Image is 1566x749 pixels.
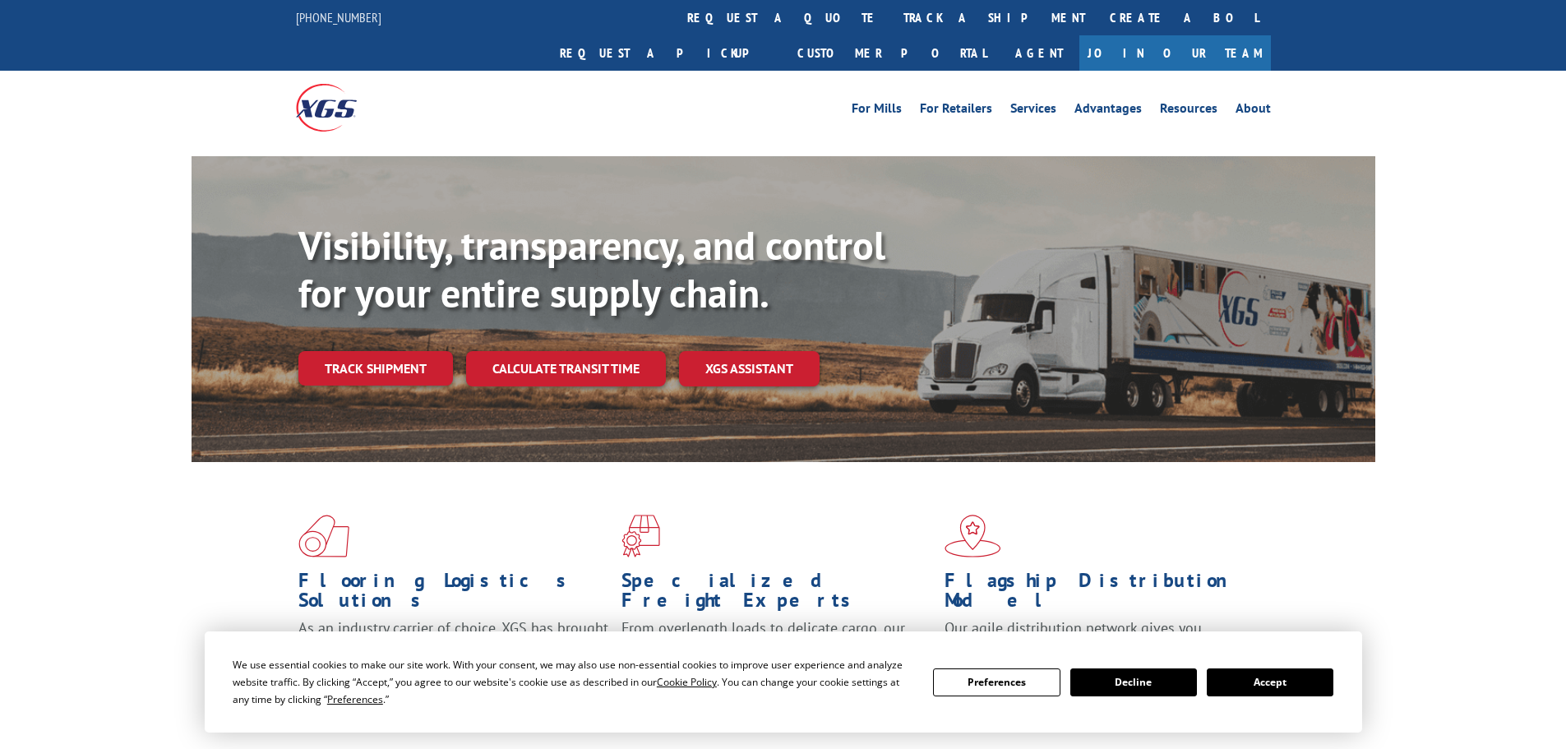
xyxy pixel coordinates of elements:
[621,571,932,618] h1: Specialized Freight Experts
[621,515,660,557] img: xgs-icon-focused-on-flooring-red
[466,351,666,386] a: Calculate transit time
[298,515,349,557] img: xgs-icon-total-supply-chain-intelligence-red
[999,35,1079,71] a: Agent
[1074,102,1142,120] a: Advantages
[785,35,999,71] a: Customer Portal
[327,692,383,706] span: Preferences
[1160,102,1217,120] a: Resources
[298,351,453,386] a: Track shipment
[945,571,1255,618] h1: Flagship Distribution Model
[933,668,1060,696] button: Preferences
[298,618,608,677] span: As an industry carrier of choice, XGS has brought innovation and dedication to flooring logistics...
[945,515,1001,557] img: xgs-icon-flagship-distribution-model-red
[233,656,913,708] div: We use essential cookies to make our site work. With your consent, we may also use non-essential ...
[1070,668,1197,696] button: Decline
[621,618,932,691] p: From overlength loads to delicate cargo, our experienced staff knows the best way to move your fr...
[852,102,902,120] a: For Mills
[298,220,885,318] b: Visibility, transparency, and control for your entire supply chain.
[547,35,785,71] a: Request a pickup
[920,102,992,120] a: For Retailers
[657,675,717,689] span: Cookie Policy
[1010,102,1056,120] a: Services
[1236,102,1271,120] a: About
[205,631,1362,733] div: Cookie Consent Prompt
[1207,668,1333,696] button: Accept
[945,618,1247,657] span: Our agile distribution network gives you nationwide inventory management on demand.
[296,9,381,25] a: [PHONE_NUMBER]
[679,351,820,386] a: XGS ASSISTANT
[298,571,609,618] h1: Flooring Logistics Solutions
[1079,35,1271,71] a: Join Our Team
